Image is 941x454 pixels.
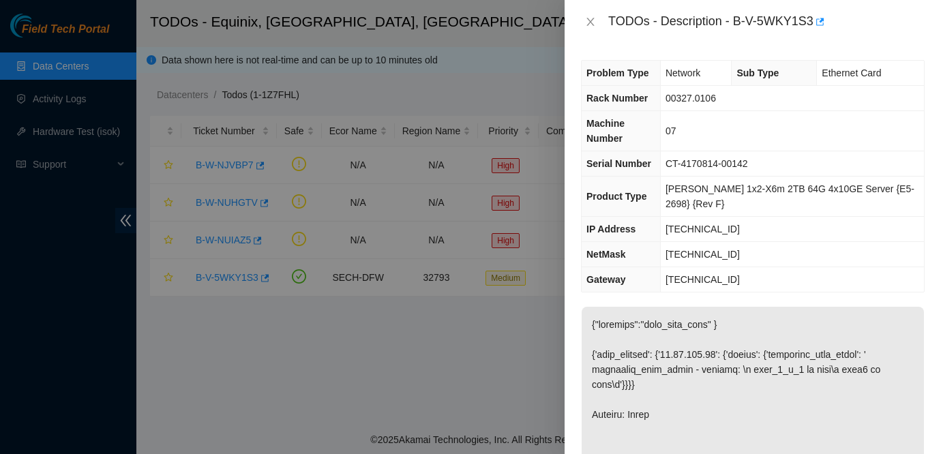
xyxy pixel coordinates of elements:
span: Rack Number [586,93,648,104]
span: Product Type [586,191,646,202]
span: Machine Number [586,118,625,144]
span: IP Address [586,224,636,234]
span: [TECHNICAL_ID] [666,249,740,260]
span: Serial Number [586,158,651,169]
span: 00327.0106 [666,93,716,104]
span: [TECHNICAL_ID] [666,274,740,285]
span: close [585,16,596,27]
span: Ethernet Card [822,67,881,78]
span: Network [666,67,700,78]
span: [TECHNICAL_ID] [666,224,740,234]
span: 07 [666,125,676,136]
span: Problem Type [586,67,649,78]
span: Gateway [586,274,626,285]
span: CT-4170814-00142 [666,158,748,169]
span: [PERSON_NAME] 1x2-X6m 2TB 64G 4x10GE Server {E5-2698} {Rev F} [666,183,914,209]
span: NetMask [586,249,626,260]
button: Close [581,16,600,29]
span: Sub Type [736,67,779,78]
div: TODOs - Description - B-V-5WKY1S3 [608,11,925,33]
